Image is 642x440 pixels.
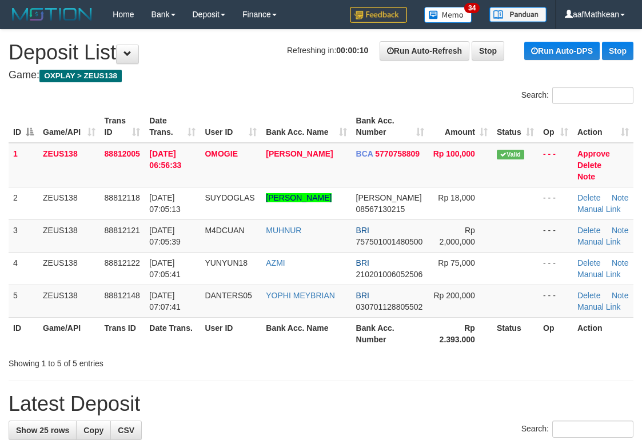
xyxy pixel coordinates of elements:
span: [DATE] 07:05:41 [149,258,181,279]
a: AZMI [266,258,285,267]
a: Manual Link [577,237,621,246]
a: Approve [577,149,610,158]
h1: Deposit List [9,41,633,64]
h4: Game: [9,70,633,81]
span: [DATE] 07:05:39 [149,226,181,246]
td: 2 [9,187,38,219]
th: User ID [200,317,261,350]
span: Copy 08567130215 to clipboard [356,205,405,214]
a: Show 25 rows [9,421,77,440]
th: Action [573,317,633,350]
a: CSV [110,421,142,440]
th: User ID: activate to sort column ascending [200,110,261,143]
a: Copy [76,421,111,440]
th: Action: activate to sort column ascending [573,110,633,143]
span: BRI [356,226,369,235]
th: Trans ID: activate to sort column ascending [100,110,145,143]
td: ZEUS138 [38,219,100,252]
span: Rp 75,000 [438,258,475,267]
td: - - - [539,187,573,219]
a: [PERSON_NAME] [266,149,333,158]
th: Op [539,317,573,350]
th: Status: activate to sort column ascending [492,110,539,143]
span: BRI [356,291,369,300]
a: Stop [472,41,504,61]
img: panduan.png [489,7,547,22]
img: Button%20Memo.svg [424,7,472,23]
th: Op: activate to sort column ascending [539,110,573,143]
a: Delete [577,291,600,300]
th: Amount: activate to sort column ascending [429,110,492,143]
td: - - - [539,219,573,252]
th: Game/API: activate to sort column ascending [38,110,100,143]
span: CSV [118,426,134,435]
th: Rp 2.393.000 [429,317,492,350]
strong: 00:00:10 [336,46,368,55]
label: Search: [521,87,633,104]
input: Search: [552,421,633,438]
span: YUNYUN18 [205,258,248,267]
a: MUHNUR [266,226,301,235]
span: 88812005 [105,149,140,158]
a: Delete [577,226,600,235]
th: ID: activate to sort column descending [9,110,38,143]
span: 88812121 [105,226,140,235]
span: Copy 030701128805502 to clipboard [356,302,423,311]
span: [DATE] 07:05:13 [149,193,181,214]
span: [PERSON_NAME] [356,193,422,202]
td: - - - [539,143,573,187]
th: Bank Acc. Number [352,317,429,350]
span: Rp 100,000 [433,149,475,158]
span: 88812148 [105,291,140,300]
span: Rp 2,000,000 [440,226,475,246]
td: ZEUS138 [38,143,100,187]
th: Bank Acc. Name: activate to sort column ascending [261,110,351,143]
th: Status [492,317,539,350]
img: MOTION_logo.png [9,6,95,23]
img: Feedback.jpg [350,7,407,23]
a: Note [612,291,629,300]
a: Manual Link [577,205,621,214]
span: Show 25 rows [16,426,69,435]
div: Showing 1 to 5 of 5 entries [9,353,259,369]
th: Date Trans.: activate to sort column ascending [145,110,200,143]
td: - - - [539,252,573,285]
span: 88812122 [105,258,140,267]
th: Bank Acc. Number: activate to sort column ascending [352,110,429,143]
span: Rp 200,000 [434,291,475,300]
td: ZEUS138 [38,285,100,317]
span: Copy 757501001480500 to clipboard [356,237,423,246]
span: [DATE] 06:56:33 [149,149,181,170]
a: Manual Link [577,302,621,311]
input: Search: [552,87,633,104]
span: Copy 210201006052506 to clipboard [356,270,423,279]
span: 88812118 [105,193,140,202]
th: ID [9,317,38,350]
span: BCA [356,149,373,158]
span: [DATE] 07:07:41 [149,291,181,311]
span: Rp 18,000 [438,193,475,202]
td: 3 [9,219,38,252]
span: 34 [464,3,480,13]
td: 4 [9,252,38,285]
span: OMOGIE [205,149,238,158]
span: DANTERS05 [205,291,252,300]
a: YOPHI MEYBRIAN [266,291,335,300]
span: SUYDOGLAS [205,193,254,202]
span: Copy [83,426,103,435]
a: Run Auto-DPS [524,42,600,60]
a: Note [612,258,629,267]
a: Run Auto-Refresh [380,41,469,61]
th: Date Trans. [145,317,200,350]
h1: Latest Deposit [9,393,633,415]
a: Note [577,172,595,181]
td: - - - [539,285,573,317]
a: Note [612,226,629,235]
span: Refreshing in: [287,46,368,55]
th: Trans ID [100,317,145,350]
span: Valid transaction [497,150,524,159]
label: Search: [521,421,633,438]
th: Bank Acc. Name [261,317,351,350]
td: ZEUS138 [38,187,100,219]
a: Stop [602,42,633,60]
